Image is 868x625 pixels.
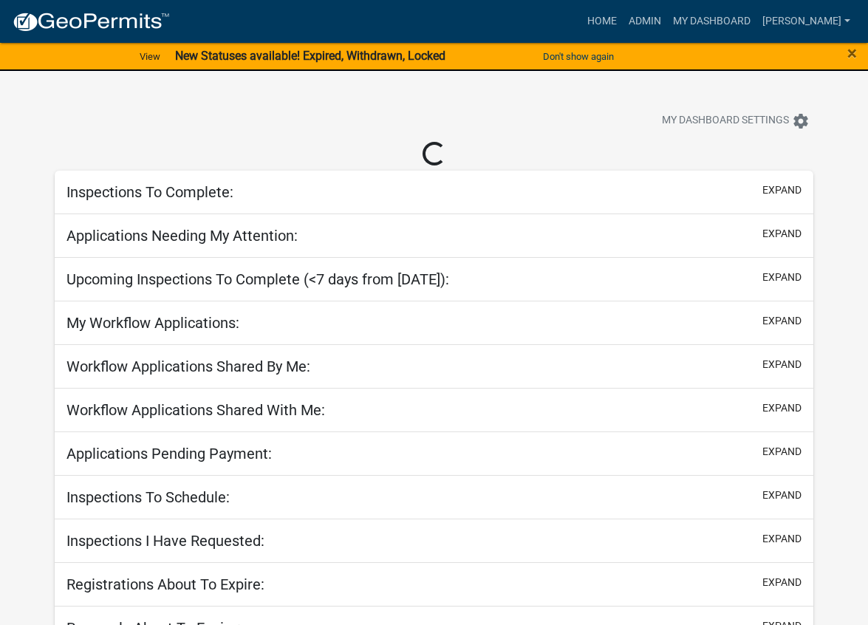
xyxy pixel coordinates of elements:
span: × [847,43,857,64]
button: expand [762,313,802,329]
button: expand [762,444,802,460]
h5: Inspections To Schedule: [66,488,230,506]
button: expand [762,400,802,416]
button: expand [762,575,802,590]
h5: Workflow Applications Shared By Me: [66,358,310,375]
button: expand [762,531,802,547]
h5: Inspections To Complete: [66,183,233,201]
h5: My Workflow Applications: [66,314,239,332]
button: Close [847,44,857,62]
a: Admin [623,7,667,35]
button: expand [762,270,802,285]
i: settings [792,112,810,130]
button: expand [762,488,802,503]
strong: New Statuses available! Expired, Withdrawn, Locked [175,49,445,63]
button: expand [762,182,802,198]
span: My Dashboard Settings [662,112,789,130]
button: My Dashboard Settingssettings [650,106,821,135]
a: My Dashboard [667,7,756,35]
button: expand [762,226,802,242]
h5: Registrations About To Expire: [66,576,264,593]
h5: Inspections I Have Requested: [66,532,264,550]
button: Don't show again [537,44,620,69]
h5: Workflow Applications Shared With Me: [66,401,325,419]
h5: Applications Pending Payment: [66,445,272,462]
button: expand [762,357,802,372]
a: [PERSON_NAME] [756,7,856,35]
a: View [134,44,166,69]
h5: Upcoming Inspections To Complete (<7 days from [DATE]): [66,270,449,288]
a: Home [581,7,623,35]
h5: Applications Needing My Attention: [66,227,298,245]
